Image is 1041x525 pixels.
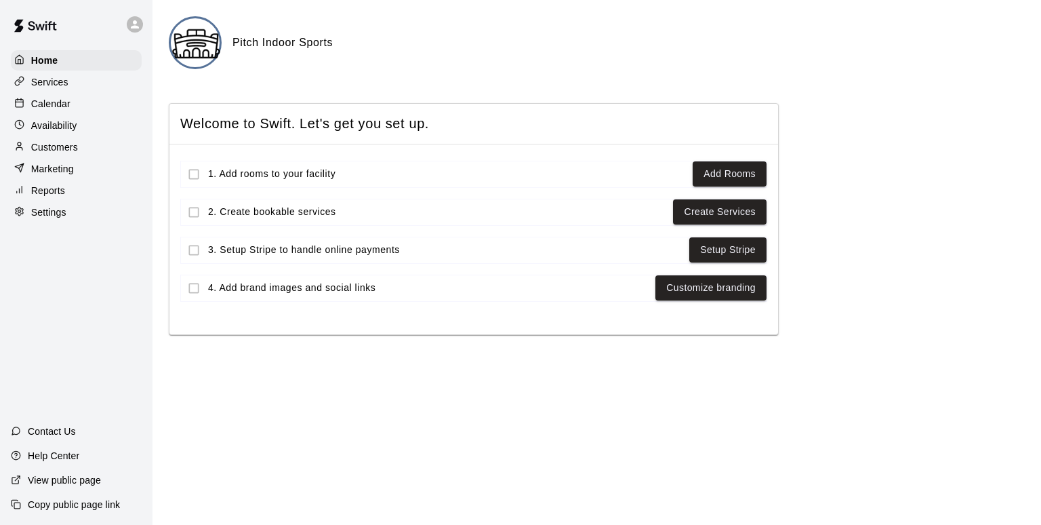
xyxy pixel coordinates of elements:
[28,449,79,463] p: Help Center
[31,75,68,89] p: Services
[673,199,767,225] button: Create Services
[208,281,650,295] span: 4. Add brand images and social links
[684,203,756,220] a: Create Services
[11,115,142,136] a: Availability
[208,243,684,257] span: 3. Setup Stripe to handle online payments
[31,119,77,132] p: Availability
[31,140,78,154] p: Customers
[232,34,333,52] h6: Pitch Indoor Sports
[208,205,668,219] span: 2. Create bookable services
[31,54,58,67] p: Home
[208,167,687,181] span: 1. Add rooms to your facility
[11,50,142,71] a: Home
[666,279,756,296] a: Customize branding
[28,498,120,511] p: Copy public page link
[11,202,142,222] a: Settings
[693,161,767,187] button: Add Rooms
[11,180,142,201] a: Reports
[31,162,74,176] p: Marketing
[31,184,65,197] p: Reports
[28,473,101,487] p: View public page
[11,72,142,92] a: Services
[11,137,142,157] a: Customers
[655,275,767,300] button: Customize branding
[171,18,222,69] img: Pitch Indoor Sports logo
[31,97,70,111] p: Calendar
[689,237,767,262] button: Setup Stripe
[11,94,142,114] a: Calendar
[28,425,76,438] p: Contact Us
[703,166,756,182] a: Add Rooms
[700,241,756,258] a: Setup Stripe
[180,115,767,133] span: Welcome to Swift. Let's get you set up.
[11,159,142,179] a: Marketing
[31,206,66,219] p: Settings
